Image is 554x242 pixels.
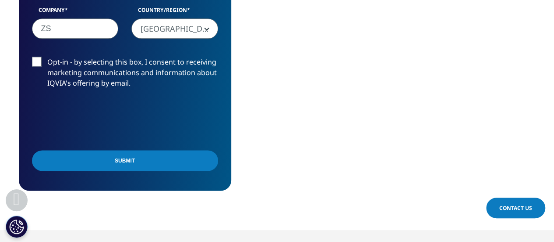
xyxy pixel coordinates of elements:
[6,216,28,238] button: Cookies Settings
[32,102,165,137] iframe: reCAPTCHA
[32,57,218,93] label: Opt-in - by selecting this box, I consent to receiving marketing communications and information a...
[132,19,218,39] span: India
[131,6,218,18] label: Country/Region
[499,204,532,212] span: Contact Us
[486,198,545,218] a: Contact Us
[131,18,218,39] span: India
[32,6,119,18] label: Company
[32,150,218,171] input: Submit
